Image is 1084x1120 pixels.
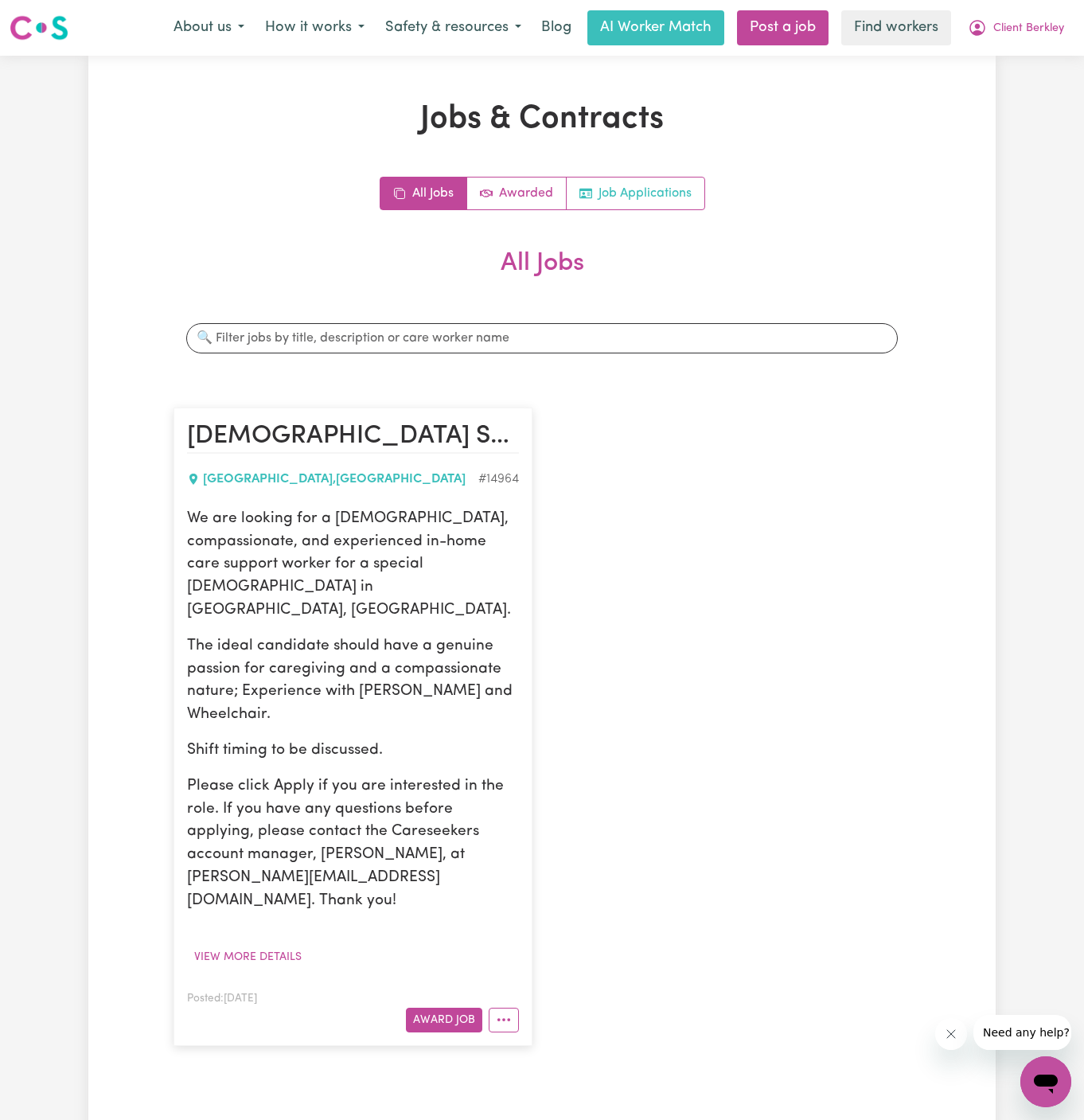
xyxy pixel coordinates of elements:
[478,470,519,489] div: Job ID #14964
[380,178,467,209] a: All jobs
[1020,1056,1071,1107] iframe: Button to launch messaging window
[973,1015,1071,1050] iframe: Message from company
[532,10,581,45] a: Blog
[467,178,567,209] a: Active jobs
[187,775,519,913] p: Please click Apply if you are interested in the role. If you have any questions before applying, ...
[935,1018,967,1050] iframe: Close message
[567,178,704,209] a: Job applications
[10,10,68,46] a: Careseekers logo
[187,635,519,727] p: The ideal candidate should have a genuine passion for caregiving and a compassionate nature; Expe...
[406,1008,482,1032] button: Award Job
[993,20,1064,37] span: Client Berkley
[10,14,68,42] img: Careseekers logo
[587,10,724,45] a: AI Worker Match
[187,508,519,622] p: We are looking for a [DEMOGRAPHIC_DATA], compassionate, and experienced in-home care support work...
[186,323,898,353] input: 🔍 Filter jobs by title, description or care worker name
[174,248,910,304] h2: All Jobs
[957,11,1074,45] button: My Account
[187,945,309,970] button: View more details
[737,10,829,45] a: Post a job
[489,1008,519,1032] button: More options
[255,11,375,45] button: How it works
[187,470,478,489] div: [GEOGRAPHIC_DATA] , [GEOGRAPHIC_DATA]
[187,421,519,453] h2: Female Support Worker Needed In Berkeley, NSW
[187,993,257,1004] span: Posted: [DATE]
[375,11,532,45] button: Safety & resources
[163,11,255,45] button: About us
[187,740,519,763] p: Shift timing to be discussed.
[841,10,951,45] a: Find workers
[174,100,910,139] h1: Jobs & Contracts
